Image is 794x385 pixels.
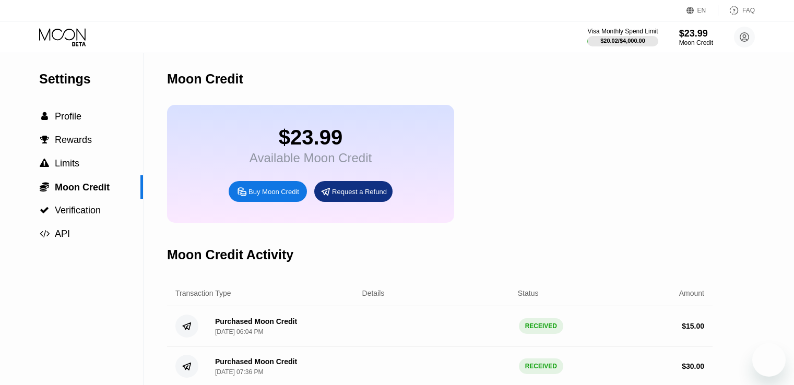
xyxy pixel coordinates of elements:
[215,328,263,335] div: [DATE] 06:04 PM
[314,181,393,202] div: Request a Refund
[215,357,297,366] div: Purchased Moon Credit
[167,247,293,262] div: Moon Credit Activity
[679,39,713,46] div: Moon Credit
[40,135,49,145] span: 
[40,159,49,168] span: 
[40,206,49,215] span: 
[686,5,718,16] div: EN
[742,7,755,14] div: FAQ
[39,159,50,168] div: 
[682,322,704,330] div: $ 15.00
[679,28,713,46] div: $23.99Moon Credit
[55,228,70,239] span: API
[587,28,658,46] div: Visa Monthly Spend Limit$20.02/$4,000.00
[752,343,786,377] iframe: Button to launch messaging window
[332,187,387,196] div: Request a Refund
[41,112,48,121] span: 
[587,28,658,35] div: Visa Monthly Spend Limit
[250,126,372,149] div: $23.99
[362,289,385,297] div: Details
[600,38,645,44] div: $20.02 / $4,000.00
[518,289,539,297] div: Status
[229,181,307,202] div: Buy Moon Credit
[39,206,50,215] div: 
[718,5,755,16] div: FAQ
[682,362,704,370] div: $ 30.00
[39,135,50,145] div: 
[39,229,50,238] div: 
[175,289,231,297] div: Transaction Type
[40,182,49,192] span: 
[55,205,101,215] span: Verification
[40,229,50,238] span: 
[55,111,81,122] span: Profile
[55,182,110,192] span: Moon Credit
[519,358,563,374] div: RECEIVED
[519,318,563,334] div: RECEIVED
[697,7,706,14] div: EN
[167,71,243,87] div: Moon Credit
[215,368,263,376] div: [DATE] 07:36 PM
[248,187,299,196] div: Buy Moon Credit
[55,158,79,169] span: Limits
[679,28,713,39] div: $23.99
[679,289,704,297] div: Amount
[55,135,92,145] span: Rewards
[250,151,372,165] div: Available Moon Credit
[215,317,297,326] div: Purchased Moon Credit
[39,71,143,87] div: Settings
[39,112,50,121] div: 
[39,182,50,192] div: 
